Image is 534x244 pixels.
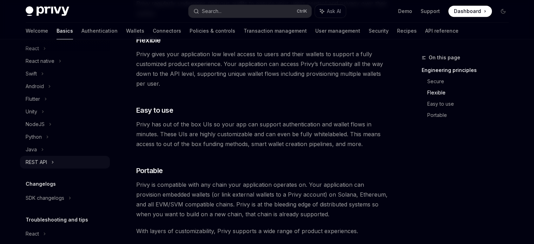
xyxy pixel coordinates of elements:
img: dark logo [26,6,69,16]
a: Policies & controls [190,22,235,39]
div: Python [26,133,42,141]
span: Dashboard [454,8,481,15]
a: Wallets [126,22,144,39]
span: Ctrl K [297,8,307,14]
a: Security [369,22,389,39]
a: Authentication [81,22,118,39]
a: User management [315,22,360,39]
a: Easy to use [427,98,514,110]
a: Connectors [153,22,181,39]
a: Transaction management [244,22,307,39]
span: Flexible [136,35,161,45]
span: Easy to use [136,105,173,115]
a: Engineering principles [422,65,514,76]
span: On this page [429,53,460,62]
div: React native [26,57,54,65]
button: Search...CtrlK [189,5,311,18]
a: Basics [57,22,73,39]
div: NodeJS [26,120,45,128]
div: Unity [26,107,37,116]
h5: Changelogs [26,180,56,188]
a: API reference [425,22,459,39]
div: SDK changelogs [26,194,64,202]
a: Flexible [427,87,514,98]
a: Secure [427,76,514,87]
button: Ask AI [315,5,346,18]
span: Ask AI [327,8,341,15]
div: REST API [26,158,47,166]
span: Privy has out of the box UIs so your app can support authentication and wallet flows in minutes. ... [136,119,389,149]
a: Dashboard [448,6,492,17]
span: Privy is compatible with any chain your application operates on. Your application can provision e... [136,180,389,219]
a: Welcome [26,22,48,39]
div: React [26,230,39,238]
h5: Troubleshooting and tips [26,216,88,224]
div: Search... [202,7,222,15]
button: Toggle dark mode [497,6,509,17]
span: Portable [136,166,163,176]
a: Recipes [397,22,417,39]
div: Java [26,145,37,154]
a: Support [421,8,440,15]
div: Flutter [26,95,40,103]
span: Privy gives your application low level access to users and their wallets to support a fully custo... [136,49,389,88]
span: With layers of customizability, Privy supports a wide range of product experiences. [136,226,389,236]
div: Swift [26,70,37,78]
a: Demo [398,8,412,15]
div: Android [26,82,44,91]
a: Portable [427,110,514,121]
